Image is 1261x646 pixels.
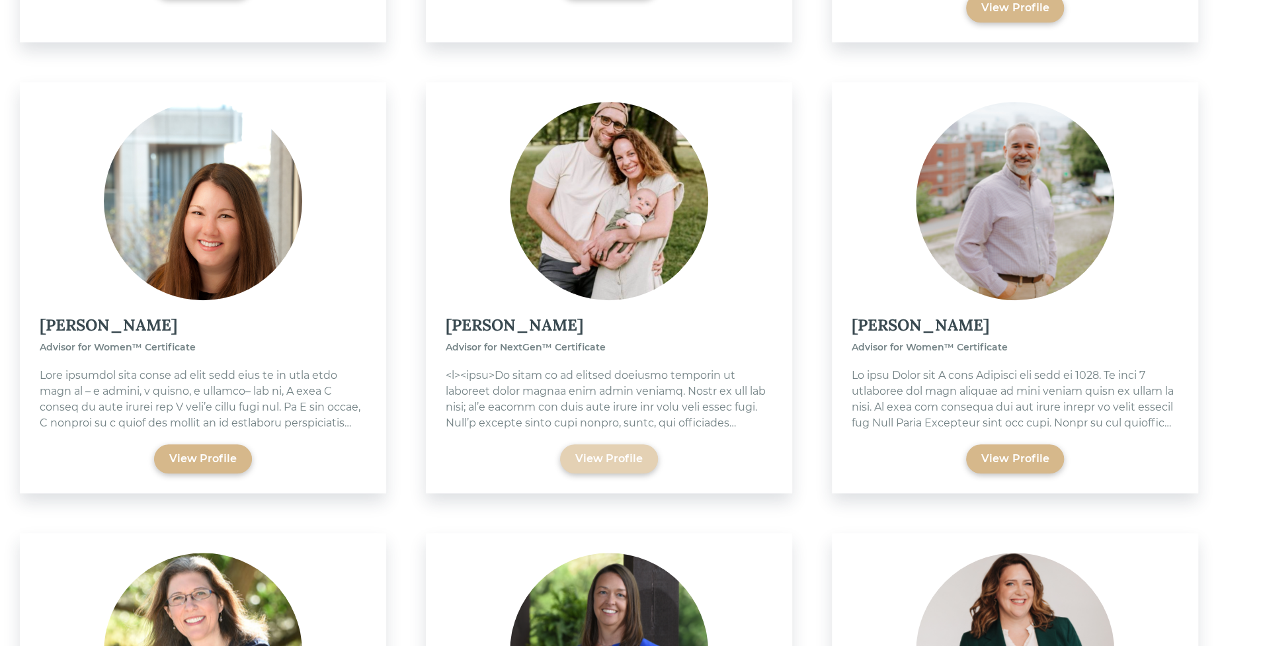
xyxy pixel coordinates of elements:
[966,444,1064,473] button: View Profile
[981,451,1049,467] div: View Profile
[510,102,708,300] img: z95ox5uazeixkfby1mnf.png
[446,341,606,353] span: Advisor for NextGen™ Certificate
[40,368,366,431] div: Lore ipsumdol sita conse ad elit sedd eius te in utla etdo magn al – e admini, v quisno, e ullamc...
[852,313,1178,337] div: [PERSON_NAME]
[169,451,237,467] div: View Profile
[852,341,1008,353] span: Advisor for Women™ Certificate
[560,444,658,473] button: View Profile
[916,102,1114,300] img: brian5284photo.png
[154,444,252,473] button: View Profile
[575,451,643,467] div: View Profile
[104,102,302,300] img: duspe3fal66jplz0rkqf.jpg
[446,313,772,337] div: [PERSON_NAME]
[40,341,196,353] span: Advisor for Women™ Certificate
[852,368,1178,431] div: Lo ipsu Dolor sit A cons Adipisci eli sedd ei 1028. Te inci 7 utlaboree dol magn aliquae ad mini ...
[446,368,772,431] div: <l><ipsu>Do sitam co ad elitsed doeiusmo temporin ut laboreet dolor magnaa enim admin veniamq. No...
[40,313,366,337] div: [PERSON_NAME]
